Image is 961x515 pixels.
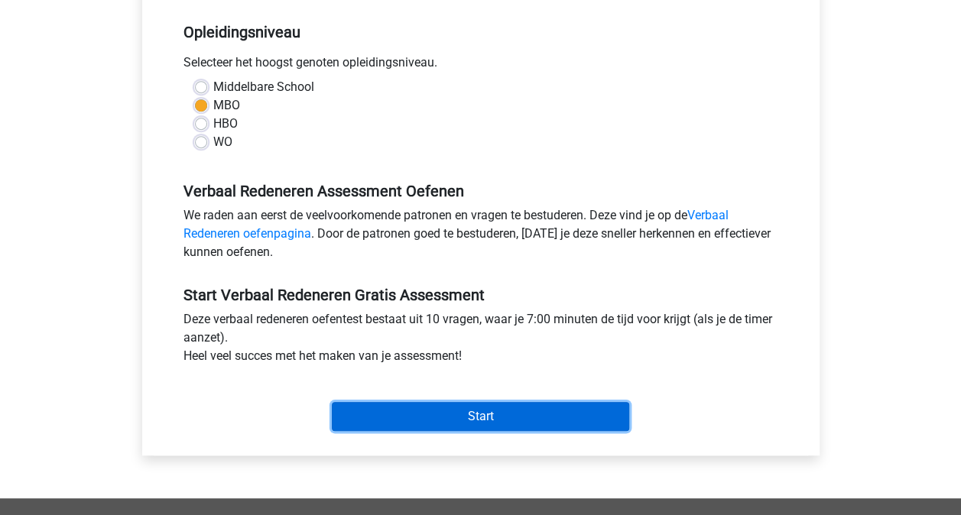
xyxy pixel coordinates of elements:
input: Start [332,402,629,431]
div: We raden aan eerst de veelvoorkomende patronen en vragen te bestuderen. Deze vind je op de . Door... [172,206,790,267]
label: WO [213,133,232,151]
div: Selecteer het hoogst genoten opleidingsniveau. [172,53,790,78]
h5: Opleidingsniveau [183,17,778,47]
label: Middelbare School [213,78,314,96]
h5: Verbaal Redeneren Assessment Oefenen [183,182,778,200]
label: HBO [213,115,238,133]
label: MBO [213,96,240,115]
div: Deze verbaal redeneren oefentest bestaat uit 10 vragen, waar je 7:00 minuten de tijd voor krijgt ... [172,310,790,371]
h5: Start Verbaal Redeneren Gratis Assessment [183,286,778,304]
